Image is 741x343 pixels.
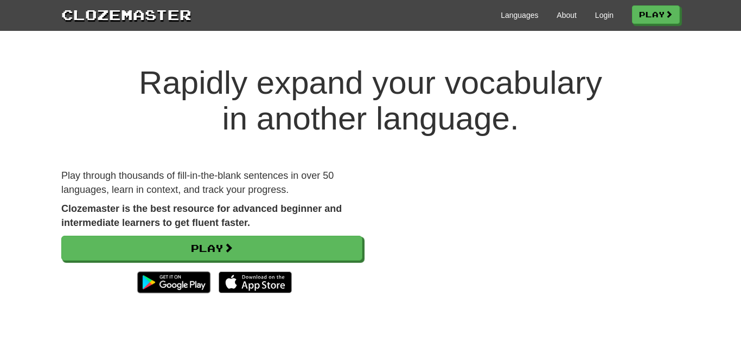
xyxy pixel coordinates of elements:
a: About [557,10,577,21]
img: Download_on_the_App_Store_Badge_US-UK_135x40-25178aeef6eb6b83b96f5f2d004eda3bffbb37122de64afbaef7... [219,271,292,293]
a: Play [632,5,680,24]
a: Play [61,236,362,261]
a: Login [595,10,614,21]
p: Play through thousands of fill-in-the-blank sentences in over 50 languages, learn in context, and... [61,169,362,197]
strong: Clozemaster is the best resource for advanced beginner and intermediate learners to get fluent fa... [61,203,342,228]
a: Clozemaster [61,4,191,24]
a: Languages [501,10,538,21]
img: Get it on Google Play [132,266,216,299]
